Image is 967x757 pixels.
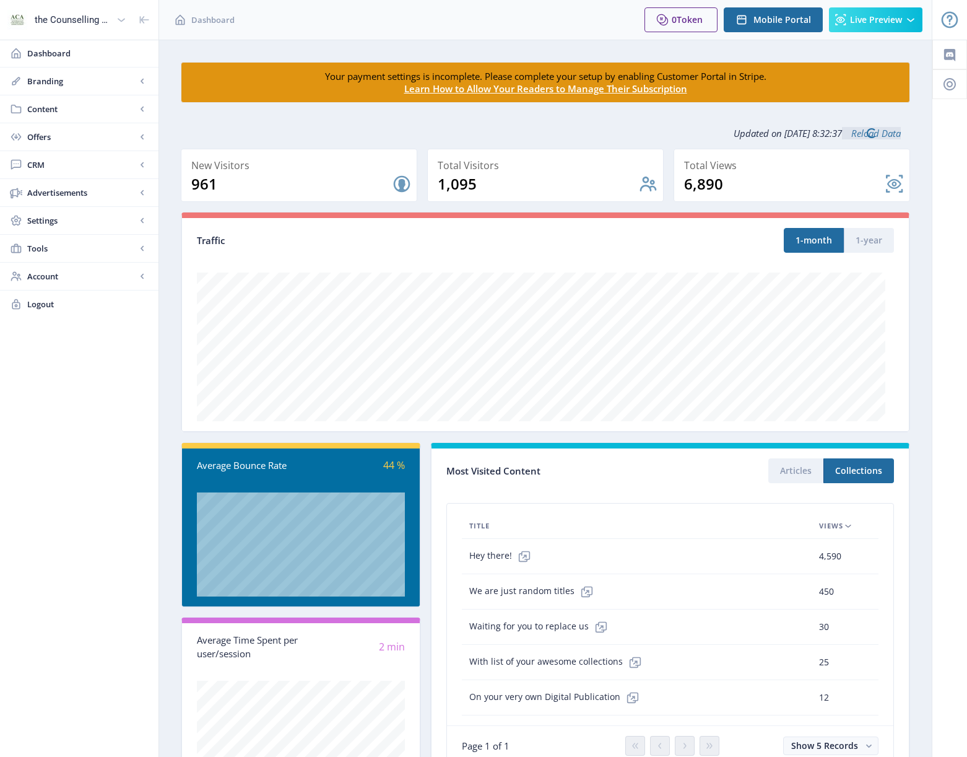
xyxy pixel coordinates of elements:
button: Mobile Portal [724,7,823,32]
span: 12 [819,690,829,705]
span: With list of your awesome collections [469,650,648,675]
span: Content [27,103,136,115]
span: 450 [819,584,834,599]
div: Total Views [684,157,904,174]
a: Learn How to Allow Your Readers to Manage Their Subscription [404,82,687,95]
button: Live Preview [829,7,922,32]
span: Dashboard [191,14,235,26]
div: 6,890 [684,174,885,194]
span: On your very own Digital Publication [469,685,645,710]
span: 4,590 [819,549,841,564]
span: 30 [819,619,829,634]
div: Average Bounce Rate [197,458,301,473]
img: properties.app_icon.jpeg [7,10,27,30]
span: Hey there! [469,544,537,569]
button: 1-year [844,228,894,253]
button: 1-month [784,228,844,253]
span: Page 1 of 1 [462,740,510,752]
span: Offers [27,131,136,143]
span: Live Preview [850,15,902,25]
div: New Visitors [191,157,412,174]
span: 25 [819,655,829,670]
span: Branding [27,75,136,87]
button: Show 5 Records [783,737,878,755]
span: Waiting for you to replace us [469,615,614,639]
button: Articles [768,458,823,483]
span: 44 % [383,458,405,472]
div: Traffic [197,234,545,248]
button: 0Token [644,7,718,32]
span: Title [469,519,490,533]
span: Tools [27,242,136,255]
span: Advertisements [27,186,136,199]
button: Collections [823,458,894,483]
span: Show 5 Records [791,740,858,751]
div: Total Visitors [438,157,658,174]
span: Account [27,270,136,282]
div: Most Visited Content [446,462,670,481]
span: Mobile Portal [753,15,811,25]
div: 1,095 [438,174,638,194]
span: We are just random titles [469,579,599,604]
div: Updated on [DATE] 8:32:37 [181,118,910,149]
span: CRM [27,159,136,171]
span: Logout [27,298,149,310]
div: Your payment settings is incomplete. Please complete your setup by enabling Customer Portal in St... [278,70,813,95]
span: Token [677,14,703,25]
a: Reload Data [842,127,901,139]
span: Settings [27,214,136,227]
div: the Counselling Australia Magazine [35,6,111,33]
div: 961 [191,174,392,194]
div: 2 min [301,640,405,654]
span: Views [819,519,843,533]
span: Dashboard [27,47,149,59]
div: Average Time Spent per user/session [197,633,301,661]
